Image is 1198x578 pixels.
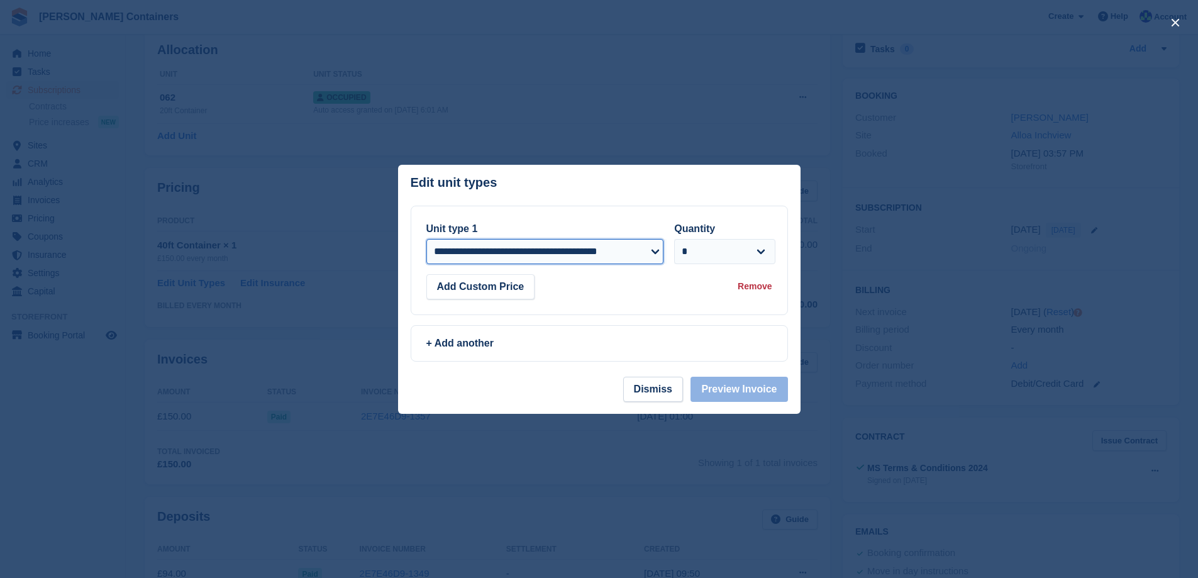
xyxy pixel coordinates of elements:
div: Remove [738,280,772,293]
button: Add Custom Price [426,274,535,299]
label: Quantity [674,223,715,234]
button: Preview Invoice [691,377,787,402]
label: Unit type 1 [426,223,478,234]
p: Edit unit types [411,175,497,190]
a: + Add another [411,325,788,362]
div: + Add another [426,336,772,351]
button: Dismiss [623,377,683,402]
button: close [1165,13,1185,33]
